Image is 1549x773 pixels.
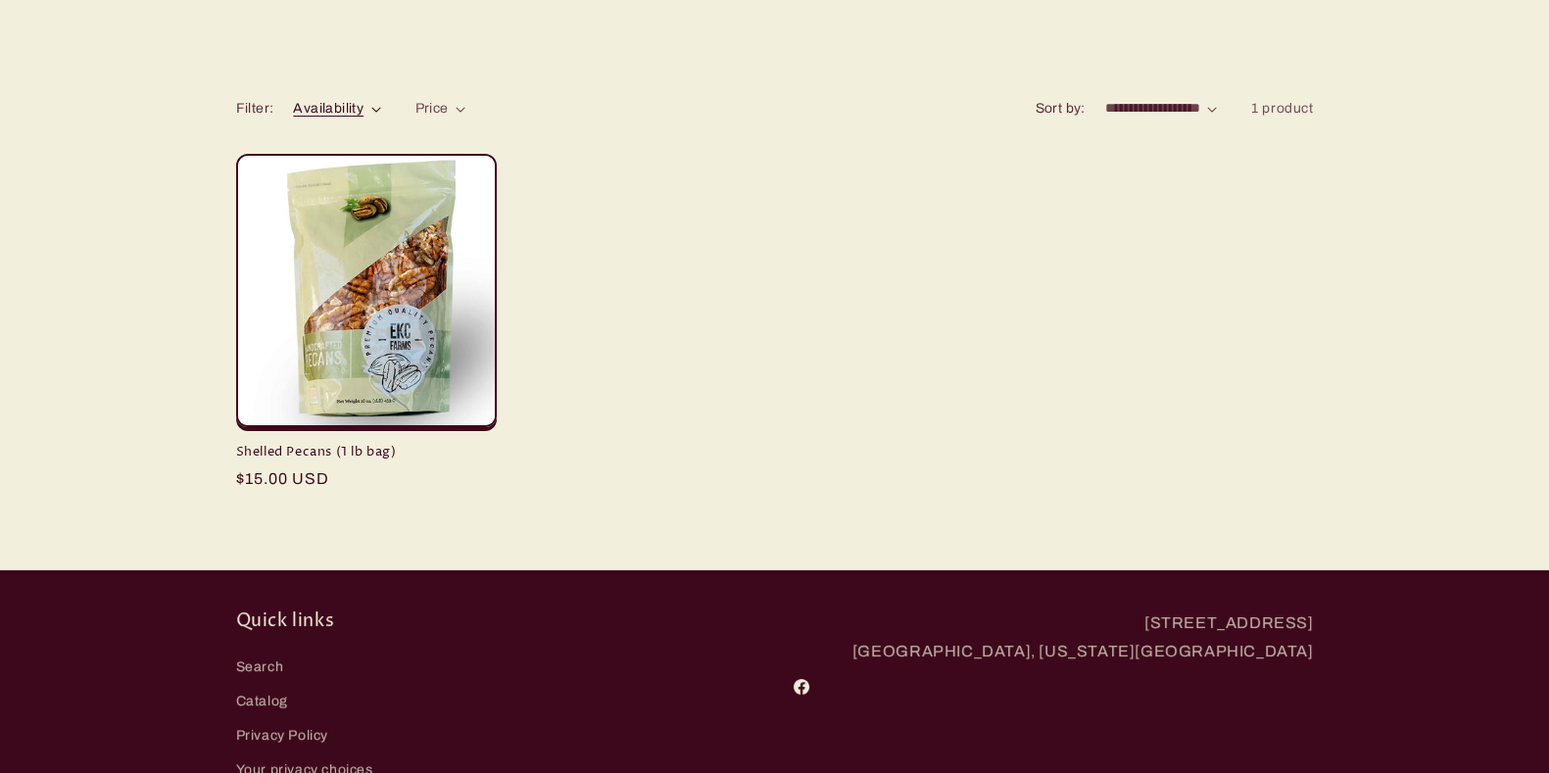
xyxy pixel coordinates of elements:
[1251,101,1313,116] span: 1 product
[236,444,497,460] a: Shelled Pecans (1 lb bag)
[415,101,449,116] span: Price
[293,101,363,116] span: Availability
[1035,101,1085,116] label: Sort by:
[236,609,769,632] h2: Quick links
[293,98,380,119] summary: Availability (0 selected)
[236,684,288,718] a: Catalog
[781,609,1314,666] p: [STREET_ADDRESS] [GEOGRAPHIC_DATA], [US_STATE][GEOGRAPHIC_DATA]
[236,654,284,684] a: Search
[236,98,274,119] h2: Filter:
[415,98,466,119] summary: Price
[236,718,328,752] a: Privacy Policy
